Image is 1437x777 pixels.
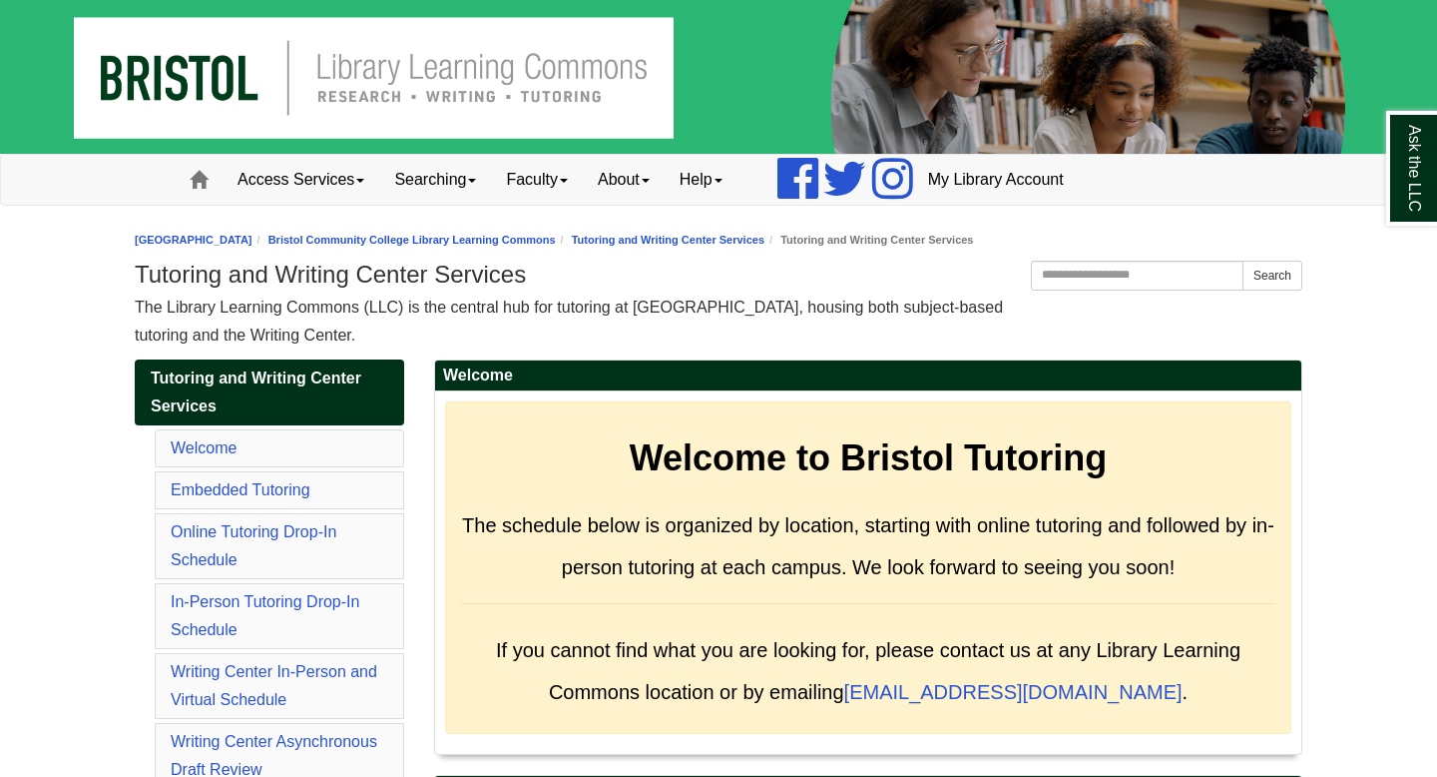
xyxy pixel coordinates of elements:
[844,681,1183,703] a: [EMAIL_ADDRESS][DOMAIN_NAME]
[379,155,491,205] a: Searching
[151,370,361,414] span: Tutoring and Writing Center Services
[223,155,379,205] a: Access Services
[435,361,1301,391] h2: Welcome
[583,155,665,205] a: About
[171,481,310,498] a: Embedded Tutoring
[491,155,583,205] a: Faculty
[630,437,1108,478] strong: Welcome to Bristol Tutoring
[135,231,1302,250] nav: breadcrumb
[171,593,359,638] a: In-Person Tutoring Drop-In Schedule
[1242,261,1302,291] button: Search
[135,234,252,246] a: [GEOGRAPHIC_DATA]
[764,231,973,250] li: Tutoring and Writing Center Services
[135,261,1302,289] h1: Tutoring and Writing Center Services
[135,360,404,425] a: Tutoring and Writing Center Services
[462,514,1274,578] span: The schedule below is organized by location, starting with online tutoring and followed by in-per...
[171,663,377,708] a: Writing Center In-Person and Virtual Schedule
[665,155,737,205] a: Help
[572,234,764,246] a: Tutoring and Writing Center Services
[171,439,237,456] a: Welcome
[171,523,336,568] a: Online Tutoring Drop-In Schedule
[135,299,1003,344] span: The Library Learning Commons (LLC) is the central hub for tutoring at [GEOGRAPHIC_DATA], housing ...
[496,639,1240,703] span: If you cannot find what you are looking for, please contact us at any Library Learning Commons lo...
[913,155,1079,205] a: My Library Account
[268,234,556,246] a: Bristol Community College Library Learning Commons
